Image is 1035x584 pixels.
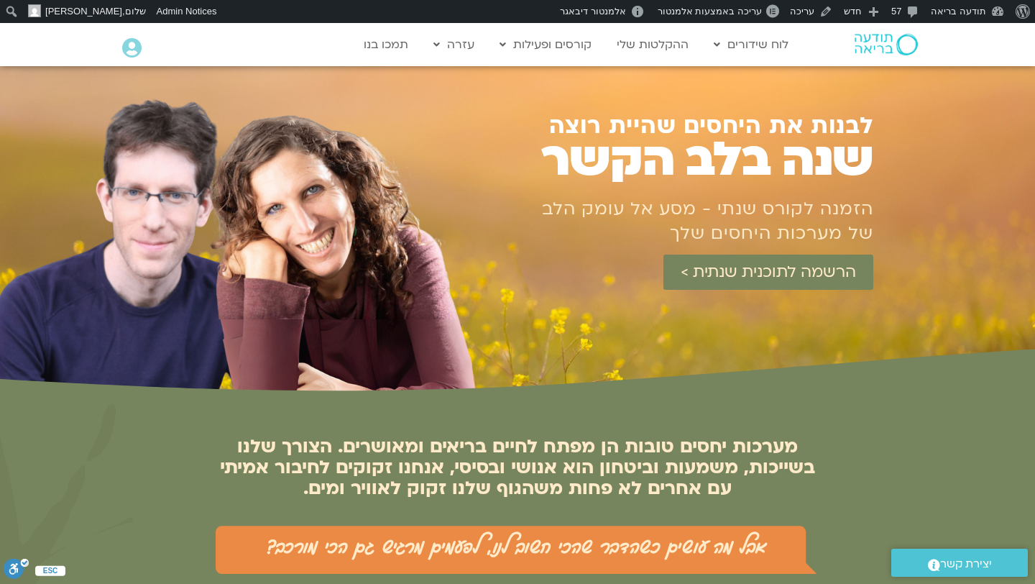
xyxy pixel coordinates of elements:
[707,31,796,58] a: לוח שידורים
[492,31,599,58] a: קורסים ופעילות
[940,555,992,574] span: יצירת קשר
[891,549,1028,577] a: יצירת קשר
[486,114,873,138] h1: לבנות את היחסים שהיית רוצה
[681,263,856,281] span: הרשמה לתוכנית שנתית >
[658,6,762,17] span: עריכה באמצעות אלמנטור
[535,197,873,246] h1: הזמנה לקורס שנתי - מסע אל עומק הלב של מערכות היחסים שלך
[223,531,812,558] h2: אבל מה עושים כשהדבר שהכי חשוב לנו, לפעמים מרגיש גם הכי מורכב?
[471,138,873,182] h1: שנה בלב הקשר
[216,437,819,499] h2: מערכות יחסים טובות הן מפתח לחיים בריאים ומאושרים. הצורך שלנו בשייכות, משמעות וביטחון הוא אנושי וב...
[356,31,415,58] a: תמכו בנו
[855,34,918,55] img: תודעה בריאה
[45,6,122,17] span: [PERSON_NAME]
[609,31,696,58] a: ההקלטות שלי
[663,255,873,290] a: הרשמה לתוכנית שנתית >
[426,31,482,58] a: עזרה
